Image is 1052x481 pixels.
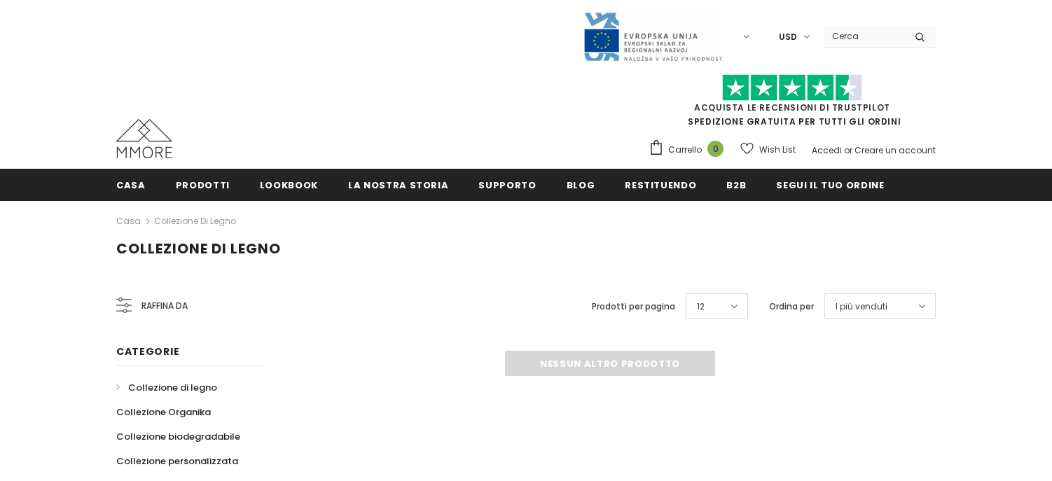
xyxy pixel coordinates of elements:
a: Collezione Organika [116,400,211,424]
a: Blog [567,169,595,200]
img: Javni Razpis [583,11,723,62]
span: Raffina da [141,298,188,314]
a: Lookbook [260,169,318,200]
a: Collezione personalizzata [116,449,238,473]
a: Casa [116,169,146,200]
span: or [844,144,852,156]
span: Segui il tuo ordine [776,179,884,192]
span: Collezione biodegradabile [116,430,240,443]
a: Acquista le recensioni di TrustPilot [694,102,890,113]
span: Collezione Organika [116,405,211,419]
span: 12 [697,300,705,314]
label: Ordina per [769,300,814,314]
a: Collezione biodegradabile [116,424,240,449]
span: Collezione di legno [128,381,217,394]
a: supporto [478,169,536,200]
a: B2B [726,169,746,200]
a: Creare un account [854,144,936,156]
a: Prodotti [176,169,230,200]
span: Lookbook [260,179,318,192]
a: Accedi [812,144,842,156]
img: Casi MMORE [116,119,172,158]
span: SPEDIZIONE GRATUITA PER TUTTI GLI ORDINI [649,81,936,127]
span: Collezione personalizzata [116,454,238,468]
span: Carrello [668,143,702,157]
input: Search Site [824,26,904,46]
a: La nostra storia [348,169,448,200]
a: Collezione di legno [154,215,236,227]
a: Segui il tuo ordine [776,169,884,200]
a: Collezione di legno [116,375,217,400]
span: supporto [478,179,536,192]
a: Restituendo [625,169,696,200]
span: 0 [707,141,724,157]
span: Blog [567,179,595,192]
span: Prodotti [176,179,230,192]
a: Wish List [740,137,796,162]
span: I più venduti [836,300,887,314]
span: Casa [116,179,146,192]
span: La nostra storia [348,179,448,192]
a: Carrello 0 [649,139,731,160]
img: Fidati di Pilot Stars [722,74,862,102]
span: Wish List [759,143,796,157]
span: USD [779,30,797,44]
span: B2B [726,179,746,192]
a: Javni Razpis [583,30,723,42]
label: Prodotti per pagina [592,300,675,314]
span: Restituendo [625,179,696,192]
span: Categorie [116,344,179,358]
span: Collezione di legno [116,239,281,258]
a: Casa [116,213,141,230]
